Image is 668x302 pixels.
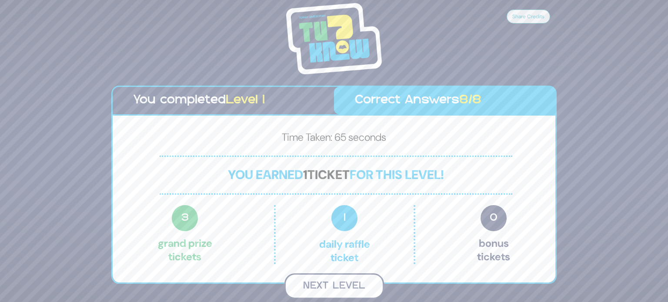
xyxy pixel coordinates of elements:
span: 0 [481,205,507,231]
button: Share Credits [507,10,550,23]
button: Next Level [284,273,384,299]
span: Level 1 [226,95,265,106]
p: Time Taken: 65 seconds [127,129,541,149]
p: Daily Raffle ticket [294,205,395,264]
p: Bonus tickets [477,205,510,264]
span: 8/8 [459,95,481,106]
span: You earned for this level! [228,166,444,183]
p: Grand Prize tickets [158,205,212,264]
span: 3 [172,205,198,231]
span: ticket [307,166,350,183]
span: 1 [303,166,307,183]
span: 1 [331,205,357,231]
p: Correct Answers [355,91,534,110]
img: Tournament Logo [286,3,382,74]
p: You completed [134,91,313,110]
